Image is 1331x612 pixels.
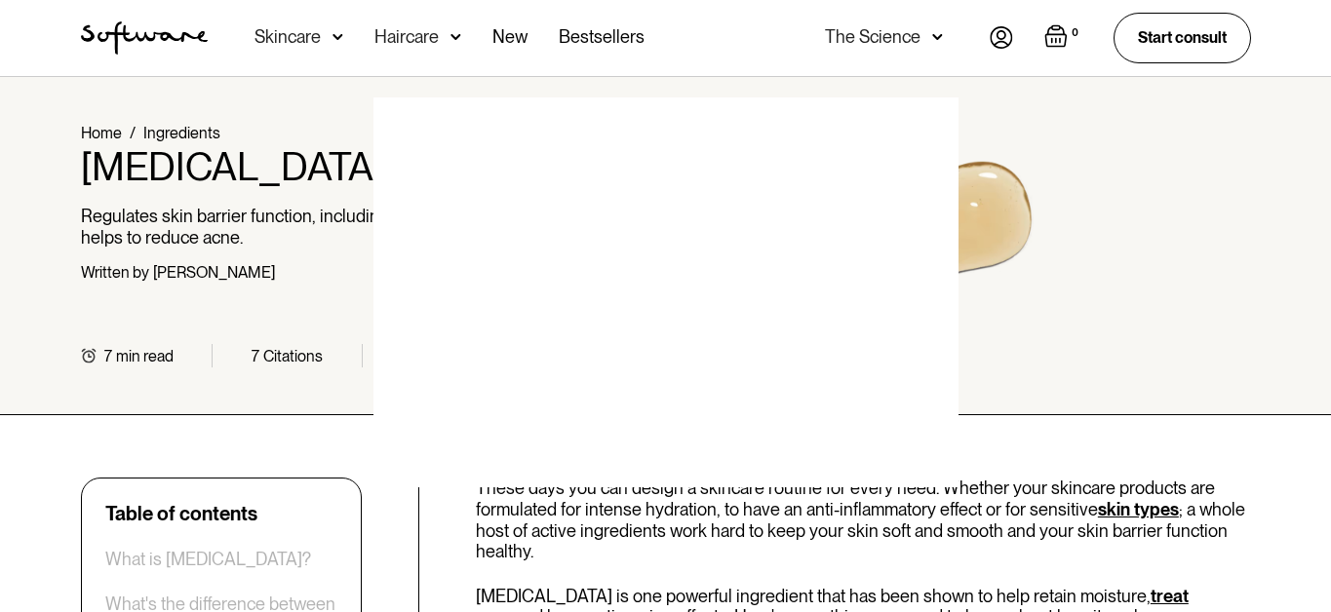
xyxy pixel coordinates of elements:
[450,27,461,47] img: arrow down
[333,27,343,47] img: arrow down
[254,27,321,47] div: Skincare
[105,549,311,570] a: What is [MEDICAL_DATA]?
[81,124,122,142] a: Home
[932,27,943,47] img: arrow down
[476,478,1251,561] p: These days you can design a skincare routine for every need. Whether your skincare products are f...
[374,27,439,47] div: Haircare
[1044,24,1082,52] a: Open empty cart
[153,263,275,282] div: [PERSON_NAME]
[81,206,560,248] p: Regulates skin barrier function, including oil production, which helps to reduce acne.
[825,27,920,47] div: The Science
[143,124,220,142] a: Ingredients
[81,263,149,282] div: Written by
[263,347,323,365] div: Citations
[104,347,112,365] div: 7
[1098,499,1179,519] a: skin types
[1068,24,1082,42] div: 0
[252,347,259,365] div: 7
[1114,13,1251,62] a: Start consult
[130,124,136,142] div: /
[373,97,959,487] img: blank image
[81,21,208,55] a: home
[81,143,560,190] h1: [MEDICAL_DATA]
[105,502,257,525] div: Table of contents
[116,347,174,365] div: min read
[81,21,208,55] img: Software Logo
